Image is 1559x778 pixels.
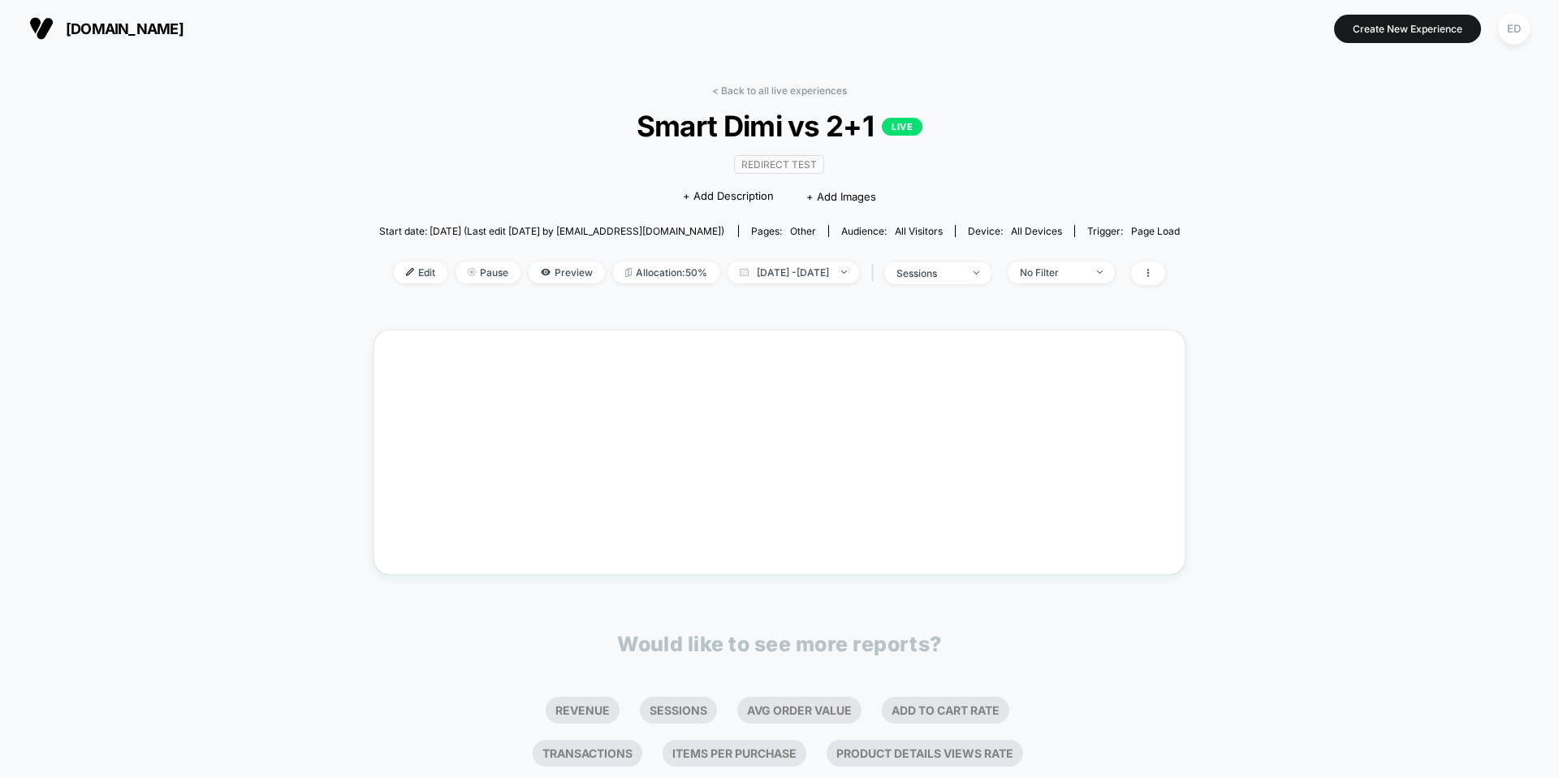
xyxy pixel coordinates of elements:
span: All Visitors [895,225,943,237]
div: Trigger: [1087,225,1180,237]
span: Pause [456,261,520,283]
span: Page Load [1131,225,1180,237]
span: [DOMAIN_NAME] [66,20,184,37]
p: LIVE [882,118,922,136]
img: end [468,268,476,276]
li: Revenue [546,697,620,724]
span: all devices [1011,225,1062,237]
div: sessions [896,267,961,279]
p: Would like to see more reports? [617,632,942,656]
span: Edit [394,261,447,283]
button: ED [1493,12,1535,45]
div: Audience: [841,225,943,237]
span: [DATE] - [DATE] [728,261,859,283]
li: Sessions [640,697,717,724]
img: end [1097,270,1103,274]
a: < Back to all live experiences [712,84,847,97]
img: Visually logo [29,16,54,41]
img: end [974,271,979,274]
span: + Add Description [683,188,774,205]
span: Allocation: 50% [613,261,719,283]
span: other [790,225,816,237]
div: ED [1498,13,1530,45]
span: | [867,261,884,285]
span: Device: [955,225,1074,237]
span: Start date: [DATE] (Last edit [DATE] by [EMAIL_ADDRESS][DOMAIN_NAME]) [379,225,724,237]
li: Add To Cart Rate [882,697,1009,724]
span: Redirect Test [734,155,824,174]
img: calendar [740,268,749,276]
li: Product Details Views Rate [827,740,1023,767]
img: edit [406,268,414,276]
li: Items Per Purchase [663,740,806,767]
span: Smart Dimi vs 2+1 [419,109,1140,143]
span: Preview [529,261,605,283]
button: Create New Experience [1334,15,1481,43]
span: + Add Images [806,190,876,203]
div: No Filter [1020,266,1085,279]
li: Avg Order Value [737,697,862,724]
li: Transactions [533,740,642,767]
img: end [841,270,847,274]
div: Pages: [751,225,816,237]
button: [DOMAIN_NAME] [24,15,188,41]
img: rebalance [625,268,632,277]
